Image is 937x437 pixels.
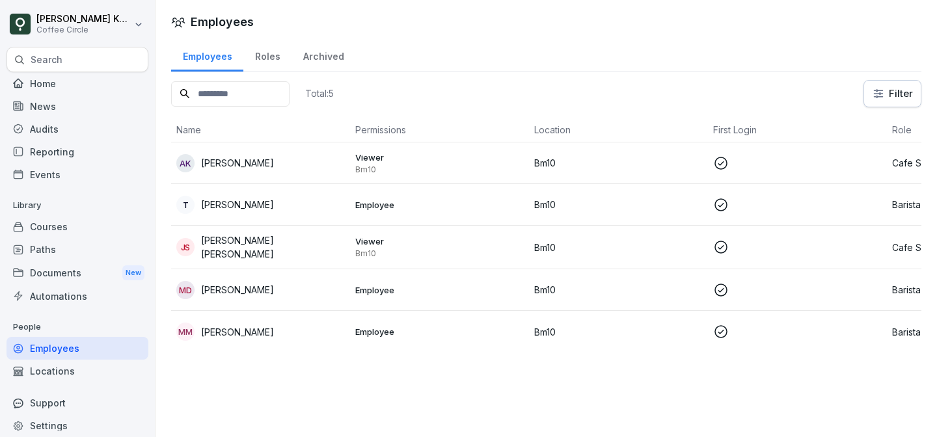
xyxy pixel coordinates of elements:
a: Courses [7,215,148,238]
p: Employee [355,199,524,211]
button: Filter [864,81,921,107]
a: Automations [7,285,148,308]
a: Archived [292,38,355,72]
p: [PERSON_NAME] [PERSON_NAME] [201,233,345,261]
th: Permissions [350,118,529,142]
a: Audits [7,118,148,140]
p: Viewer [355,235,524,247]
a: DocumentsNew [7,261,148,285]
th: Location [529,118,708,142]
a: News [7,95,148,118]
p: Bm10 [534,325,703,339]
p: Coffee Circle [36,25,131,34]
p: Bm10 [534,241,703,254]
a: Roles [243,38,292,72]
p: Bm10 [534,156,703,170]
p: Employee [355,326,524,338]
a: Reporting [7,140,148,163]
div: AK [176,154,195,172]
div: Support [7,391,148,414]
div: New [122,265,144,280]
a: Events [7,163,148,186]
p: Bm10 [534,283,703,297]
div: MD [176,281,195,299]
a: Employees [7,337,148,360]
p: [PERSON_NAME] [201,198,274,211]
div: Documents [7,261,148,285]
p: Employee [355,284,524,296]
a: Locations [7,360,148,382]
p: Library [7,195,148,216]
p: Search [31,53,62,66]
p: [PERSON_NAME] [201,283,274,297]
h1: Employees [191,13,254,31]
th: Name [171,118,350,142]
div: MM [176,323,195,341]
p: [PERSON_NAME] Kaliekina [36,14,131,25]
p: Bm10 [355,248,524,259]
div: JS [176,238,195,256]
a: Employees [171,38,243,72]
p: [PERSON_NAME] [201,156,274,170]
a: Paths [7,238,148,261]
p: People [7,317,148,338]
p: Bm10 [355,165,524,175]
div: Filter [872,87,913,100]
a: Home [7,72,148,95]
a: Settings [7,414,148,437]
p: Bm10 [534,198,703,211]
p: Total: 5 [305,87,334,99]
p: [PERSON_NAME] [201,325,274,339]
th: First Login [708,118,887,142]
div: T [176,196,195,214]
p: Viewer [355,152,524,163]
